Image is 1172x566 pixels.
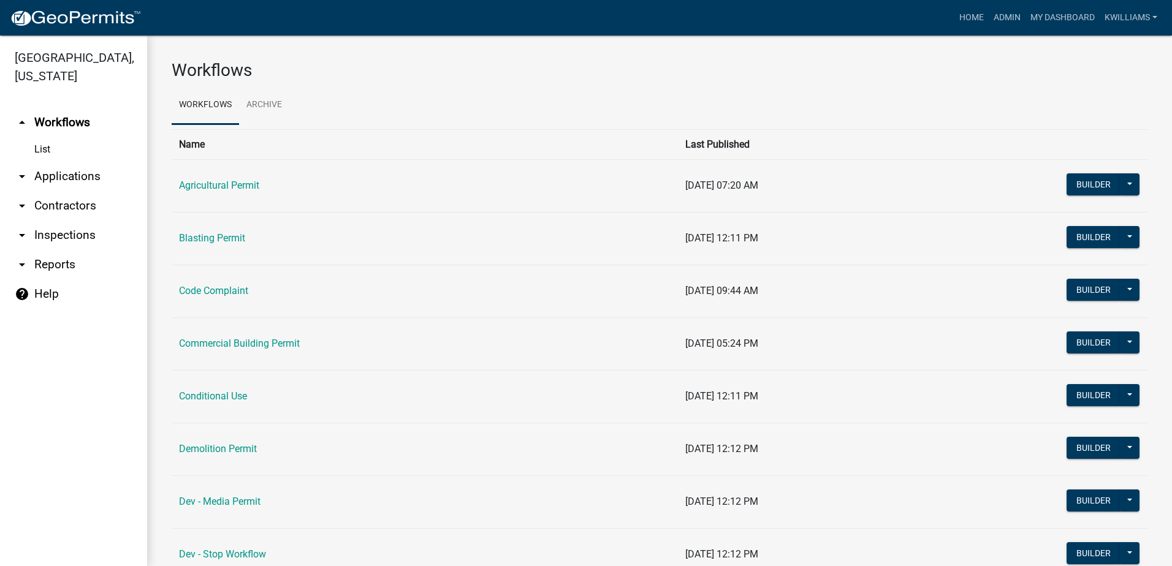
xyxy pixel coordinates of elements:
[239,86,289,125] a: Archive
[1067,542,1121,564] button: Builder
[685,285,758,296] span: [DATE] 09:44 AM
[15,169,29,184] i: arrow_drop_down
[15,228,29,243] i: arrow_drop_down
[685,390,758,402] span: [DATE] 12:11 PM
[172,129,678,159] th: Name
[1025,6,1100,29] a: My Dashboard
[1067,331,1121,353] button: Builder
[179,179,259,191] a: Agricultural Permit
[685,443,758,455] span: [DATE] 12:12 PM
[179,285,248,296] a: Code Complaint
[15,115,29,130] i: arrow_drop_up
[179,390,247,402] a: Conditional Use
[1067,489,1121,511] button: Builder
[1067,226,1121,248] button: Builder
[1067,279,1121,301] button: Builder
[179,338,300,349] a: Commercial Building Permit
[15,287,29,301] i: help
[685,179,758,191] span: [DATE] 07:20 AM
[1100,6,1162,29] a: kwilliams
[179,443,257,455] a: Demolition Permit
[1067,384,1121,406] button: Builder
[172,86,239,125] a: Workflows
[15,198,29,213] i: arrow_drop_down
[179,496,261,507] a: Dev - Media Permit
[685,338,758,349] span: [DATE] 05:24 PM
[685,548,758,560] span: [DATE] 12:12 PM
[179,548,266,560] a: Dev - Stop Workflow
[1067,173,1121,195] button: Builder
[1067,437,1121,459] button: Builder
[989,6,1025,29] a: Admin
[685,232,758,244] span: [DATE] 12:11 PM
[685,496,758,507] span: [DATE] 12:12 PM
[954,6,989,29] a: Home
[678,129,978,159] th: Last Published
[179,232,245,244] a: Blasting Permit
[15,257,29,272] i: arrow_drop_down
[172,60,1147,81] h3: Workflows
